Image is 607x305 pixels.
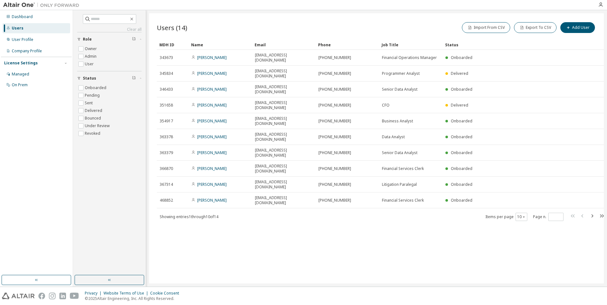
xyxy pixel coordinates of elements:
span: Status [83,76,96,81]
span: Onboarded [451,87,472,92]
a: [PERSON_NAME] [197,55,227,60]
label: Admin [85,53,98,60]
label: User [85,60,95,68]
span: [PHONE_NUMBER] [318,198,351,203]
span: Onboarded [451,134,472,140]
div: Name [191,40,250,50]
span: Items per page [485,213,527,221]
a: [PERSON_NAME] [197,87,227,92]
label: Owner [85,45,98,53]
a: [PERSON_NAME] [197,150,227,155]
label: Pending [85,92,101,99]
div: Website Terms of Use [103,291,150,296]
span: [EMAIL_ADDRESS][DOMAIN_NAME] [255,179,313,190]
span: 351658 [160,103,173,108]
a: [PERSON_NAME] [197,182,227,187]
button: 10 [517,214,526,219]
span: [EMAIL_ADDRESS][DOMAIN_NAME] [255,100,313,110]
span: Delivered [451,102,468,108]
span: Litigation Paralegal [382,182,417,187]
span: Onboarded [451,198,472,203]
div: Phone [318,40,377,50]
span: Financial Operations Manager [382,55,437,60]
a: Clear all [77,27,142,32]
label: Sent [85,99,94,107]
span: Onboarded [451,150,472,155]
img: Altair One [3,2,83,8]
span: Role [83,37,92,42]
span: Delivered [451,71,468,76]
a: [PERSON_NAME] [197,198,227,203]
label: Under Review [85,122,111,130]
span: [PHONE_NUMBER] [318,166,351,171]
span: 354917 [160,119,173,124]
span: Business Analyst [382,119,413,124]
span: 367314 [160,182,173,187]
span: Senior Data Analyst [382,150,417,155]
div: License Settings [4,61,38,66]
img: instagram.svg [49,293,56,299]
img: linkedin.svg [59,293,66,299]
label: Onboarded [85,84,108,92]
a: [PERSON_NAME] [197,118,227,124]
div: On Prem [12,82,28,88]
div: Privacy [85,291,103,296]
a: [PERSON_NAME] [197,71,227,76]
img: altair_logo.svg [2,293,35,299]
button: Export To CSV [514,22,557,33]
span: Onboarded [451,166,472,171]
span: 366870 [160,166,173,171]
div: User Profile [12,37,33,42]
span: Page n. [533,213,564,221]
div: MDH ID [159,40,186,50]
button: Role [77,32,142,46]
div: Company Profile [12,49,42,54]
div: Cookie Consent [150,291,183,296]
div: Managed [12,72,29,77]
span: Clear filter [132,37,136,42]
span: Senior Data Analyst [382,87,417,92]
img: facebook.svg [38,293,45,299]
a: [PERSON_NAME] [197,102,227,108]
span: [PHONE_NUMBER] [318,71,351,76]
div: Dashboard [12,14,33,19]
span: Onboarded [451,118,472,124]
span: [PHONE_NUMBER] [318,182,351,187]
span: 346433 [160,87,173,92]
span: 468852 [160,198,173,203]
span: [EMAIL_ADDRESS][DOMAIN_NAME] [255,132,313,142]
span: Programmer Analyst [382,71,420,76]
div: Status [445,40,606,50]
span: 363378 [160,134,173,140]
span: CFO [382,103,390,108]
span: [PHONE_NUMBER] [318,87,351,92]
span: 343673 [160,55,173,60]
span: [EMAIL_ADDRESS][DOMAIN_NAME] [255,68,313,79]
span: [PHONE_NUMBER] [318,103,351,108]
span: 345834 [160,71,173,76]
span: Onboarded [451,55,472,60]
span: Financial Services Clerk [382,166,424,171]
span: Showing entries 1 through 10 of 14 [160,214,218,219]
span: [EMAIL_ADDRESS][DOMAIN_NAME] [255,164,313,174]
label: Revoked [85,130,102,137]
label: Delivered [85,107,103,114]
span: Clear filter [132,76,136,81]
button: Add User [560,22,595,33]
button: Status [77,71,142,85]
span: Financial Services Clerk [382,198,424,203]
span: [PHONE_NUMBER] [318,150,351,155]
span: Onboarded [451,182,472,187]
span: [EMAIL_ADDRESS][DOMAIN_NAME] [255,195,313,205]
span: Users (14) [157,23,187,32]
label: Bounced [85,114,102,122]
button: Import From CSV [462,22,510,33]
div: Job Title [382,40,440,50]
span: [EMAIL_ADDRESS][DOMAIN_NAME] [255,84,313,94]
a: [PERSON_NAME] [197,166,227,171]
div: Email [255,40,313,50]
span: 363379 [160,150,173,155]
a: [PERSON_NAME] [197,134,227,140]
span: [PHONE_NUMBER] [318,134,351,140]
p: © 2025 Altair Engineering, Inc. All Rights Reserved. [85,296,183,301]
